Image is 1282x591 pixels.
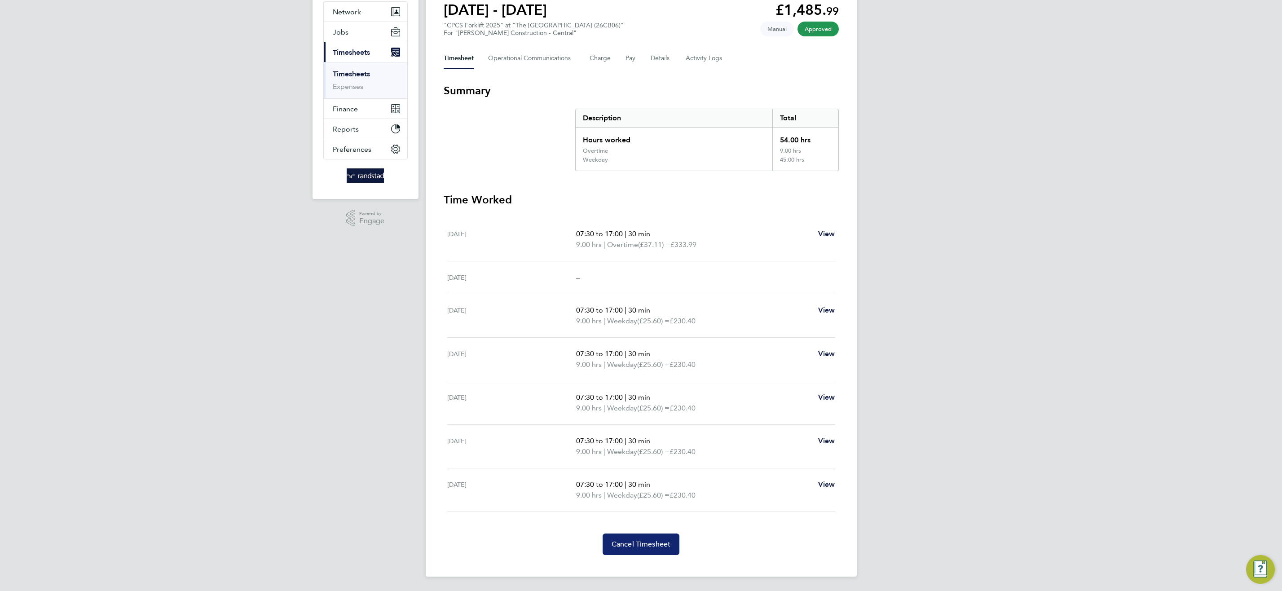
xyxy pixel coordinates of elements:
[444,1,547,19] h1: [DATE] - [DATE]
[670,317,696,325] span: £230.40
[444,84,839,555] section: Timesheet
[590,48,611,69] button: Charge
[576,404,602,412] span: 9.00 hrs
[447,305,577,326] div: [DATE]
[359,210,384,217] span: Powered by
[670,240,696,249] span: £333.99
[333,125,359,133] span: Reports
[447,272,577,283] div: [DATE]
[576,360,602,369] span: 9.00 hrs
[628,229,650,238] span: 30 min
[607,239,638,250] span: Overtime
[333,48,370,57] span: Timesheets
[818,229,835,238] span: View
[628,349,650,358] span: 30 min
[604,360,605,369] span: |
[607,446,637,457] span: Weekday
[324,22,407,42] button: Jobs
[628,393,650,401] span: 30 min
[772,128,838,147] div: 54.00 hrs
[324,2,407,22] button: Network
[628,437,650,445] span: 30 min
[772,147,838,156] div: 9.00 hrs
[818,348,835,359] a: View
[637,491,670,499] span: (£25.60) =
[670,404,696,412] span: £230.40
[576,240,602,249] span: 9.00 hrs
[333,82,363,91] a: Expenses
[583,147,608,154] div: Overtime
[628,480,650,489] span: 30 min
[576,480,623,489] span: 07:30 to 17:00
[604,240,605,249] span: |
[347,168,384,183] img: randstad-logo-retina.png
[772,109,838,127] div: Total
[576,349,623,358] span: 07:30 to 17:00
[797,22,839,36] span: This timesheet has been approved.
[447,436,577,457] div: [DATE]
[333,70,370,78] a: Timesheets
[625,437,626,445] span: |
[575,109,839,171] div: Summary
[612,540,671,549] span: Cancel Timesheet
[333,8,361,16] span: Network
[625,229,626,238] span: |
[607,359,637,370] span: Weekday
[818,436,835,446] a: View
[444,22,624,37] div: "CPCS Forklift 2025" at "The [GEOGRAPHIC_DATA] (26CB06)"
[607,490,637,501] span: Weekday
[607,316,637,326] span: Weekday
[576,437,623,445] span: 07:30 to 17:00
[444,29,624,37] div: For "[PERSON_NAME] Construction - Central"
[625,349,626,358] span: |
[670,360,696,369] span: £230.40
[576,491,602,499] span: 9.00 hrs
[637,317,670,325] span: (£25.60) =
[576,393,623,401] span: 07:30 to 17:00
[826,4,839,18] span: 99
[637,360,670,369] span: (£25.60) =
[444,84,839,98] h3: Summary
[818,305,835,316] a: View
[576,306,623,314] span: 07:30 to 17:00
[604,447,605,456] span: |
[818,393,835,401] span: View
[324,119,407,139] button: Reports
[686,48,723,69] button: Activity Logs
[607,403,637,414] span: Weekday
[775,1,839,18] app-decimal: £1,485.
[444,48,474,69] button: Timesheet
[324,62,407,98] div: Timesheets
[626,48,636,69] button: Pay
[346,210,384,227] a: Powered byEngage
[637,404,670,412] span: (£25.60) =
[576,273,580,282] span: –
[447,229,577,250] div: [DATE]
[818,349,835,358] span: View
[576,447,602,456] span: 9.00 hrs
[670,447,696,456] span: £230.40
[359,217,384,225] span: Engage
[583,156,608,163] div: Weekday
[637,447,670,456] span: (£25.60) =
[628,306,650,314] span: 30 min
[576,317,602,325] span: 9.00 hrs
[670,491,696,499] span: £230.40
[625,306,626,314] span: |
[447,392,577,414] div: [DATE]
[818,479,835,490] a: View
[576,109,773,127] div: Description
[604,491,605,499] span: |
[651,48,671,69] button: Details
[1246,555,1275,584] button: Engage Resource Center
[447,348,577,370] div: [DATE]
[772,156,838,171] div: 45.00 hrs
[447,479,577,501] div: [DATE]
[604,317,605,325] span: |
[818,392,835,403] a: View
[488,48,575,69] button: Operational Communications
[818,437,835,445] span: View
[625,393,626,401] span: |
[818,229,835,239] a: View
[333,145,371,154] span: Preferences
